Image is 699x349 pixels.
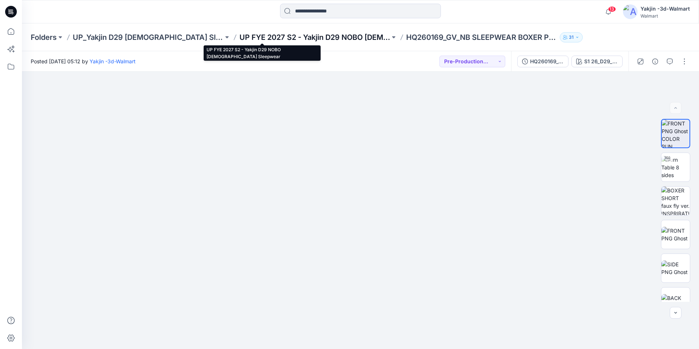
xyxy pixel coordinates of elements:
span: 13 [608,6,616,12]
button: S1 26_D29_NB_2 HEARTS AND ARROWS v2 rpt_CW1_VIV WHT_WM [571,56,623,67]
button: HQ260169_GV_NB SLEEPWEAR BOXER PLUS [517,56,568,67]
a: Folders [31,32,57,42]
div: Walmart [641,13,690,19]
div: S1 26_D29_NB_2 HEARTS AND ARROWS v2 rpt_CW1_VIV WHT_WM [584,57,618,65]
img: FRONT PNG Ghost [661,227,690,242]
a: Yakjin -3d-Walmart [90,58,136,64]
p: 31 [569,33,574,41]
a: UP FYE 2027 S2 - Yakjin D29 NOBO [DEMOGRAPHIC_DATA] Sleepwear [239,32,390,42]
img: BOXER SHORT faux fly ver. INSPRIRATION [661,187,690,215]
button: 31 [560,32,583,42]
div: HQ260169_GV_NB SLEEPWEAR BOXER PLUS [530,57,564,65]
img: BACK PNG Ghost [661,294,690,309]
img: SIDE PNG Ghost [661,260,690,276]
img: FRONT PNG Ghost COLOR RUN [662,120,689,147]
img: avatar [623,4,638,19]
a: UP_Yakjin D29 [DEMOGRAPHIC_DATA] Sleep [73,32,223,42]
p: HQ260169_GV_NB SLEEPWEAR BOXER PLUS [406,32,557,42]
div: Yakjin -3d-Walmart [641,4,690,13]
span: Posted [DATE] 05:12 by [31,57,136,65]
button: Details [649,56,661,67]
img: Turn Table 8 sides [661,156,690,179]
